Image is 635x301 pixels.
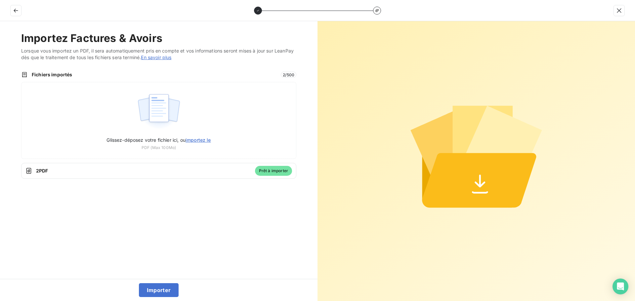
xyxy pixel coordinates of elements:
span: 2 PDF [36,168,251,174]
span: importez le [186,137,211,143]
span: Prêt à importer [255,166,292,176]
a: En savoir plus [141,55,171,60]
button: Importer [139,283,179,297]
span: Glissez-déposez votre fichier ici, ou [106,137,211,143]
span: Fichiers importés [32,71,277,78]
span: PDF (Max 100Mo) [142,145,176,151]
h2: Importez Factures & Avoirs [21,32,296,45]
span: Lorsque vous importez un PDF, il sera automatiquement pris en compte et vos informations seront m... [21,48,296,61]
span: 2 / 500 [281,72,296,78]
div: Open Intercom Messenger [613,279,628,294]
img: illustration [137,90,181,132]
